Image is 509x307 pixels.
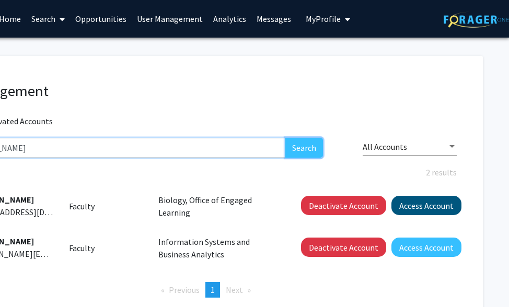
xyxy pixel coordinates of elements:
button: Search [285,138,323,158]
button: Access Account [391,196,461,215]
a: Analytics [208,1,251,37]
a: User Management [132,1,208,37]
img: ForagerOne Logo [444,11,509,28]
a: Messages [251,1,296,37]
iframe: Chat [8,260,44,299]
p: Biology, Office of Engaged Learning [158,194,277,219]
span: Next [226,285,243,295]
span: 1 [211,285,215,295]
button: Deactivate Account [301,238,386,257]
span: My Profile [306,14,341,24]
a: Search [26,1,70,37]
button: Deactivate Account [301,196,386,215]
a: Opportunities [70,1,132,37]
button: Access Account [391,238,461,257]
div: Faculty [61,200,151,212]
span: All Accounts [363,141,407,152]
span: Previous [169,285,200,295]
p: Information Systems and Business Analytics [158,235,277,261]
div: Faculty [61,242,151,254]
